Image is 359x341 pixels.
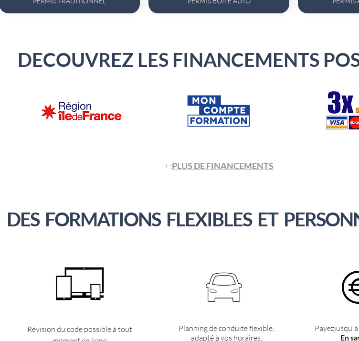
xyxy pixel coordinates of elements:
img: logo_moncompteformation_rvb.png [181,89,256,133]
img: Illustration_sans_titre.png [47,257,111,317]
a: PLUS DE FINANCEMENTS [172,160,274,171]
span: Payez [315,323,334,333]
span: + : [164,160,274,171]
img: pngegg-2.png [206,269,242,305]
